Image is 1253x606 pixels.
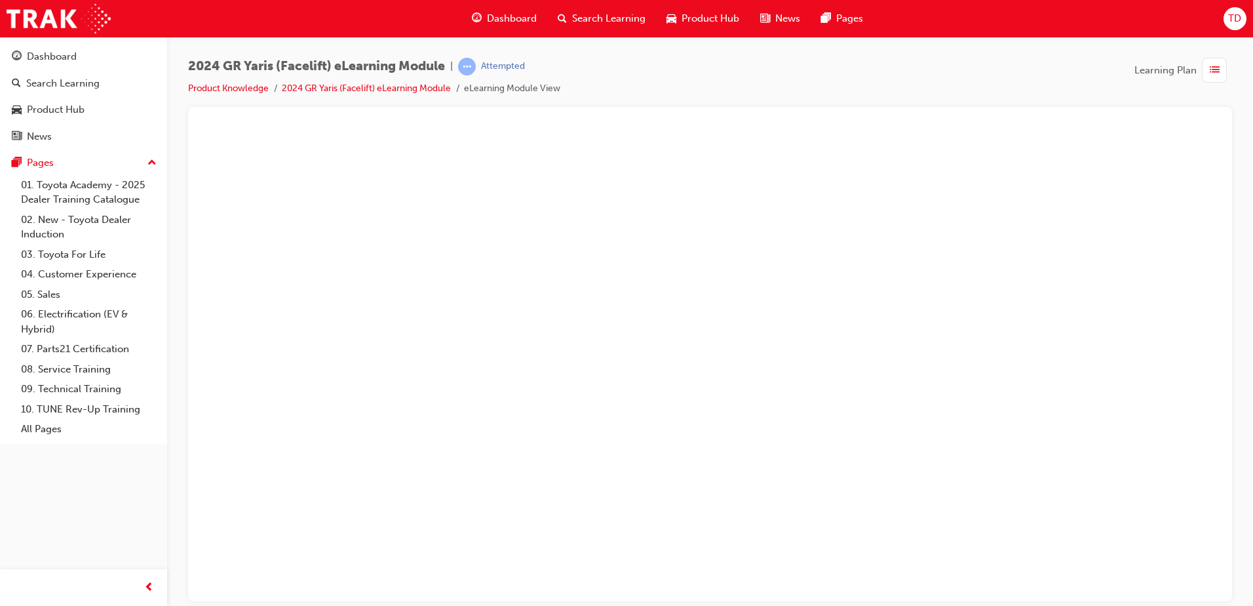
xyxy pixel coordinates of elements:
[1228,11,1241,26] span: TD
[1224,7,1246,30] button: TD
[27,49,77,64] div: Dashboard
[12,131,22,143] span: news-icon
[5,151,162,175] button: Pages
[16,245,162,265] a: 03. Toyota For Life
[27,129,52,144] div: News
[7,4,111,33] img: Trak
[682,11,739,26] span: Product Hub
[821,10,831,27] span: pages-icon
[16,379,162,399] a: 09. Technical Training
[16,175,162,210] a: 01. Toyota Academy - 2025 Dealer Training Catalogue
[5,42,162,151] button: DashboardSearch LearningProduct HubNews
[461,5,547,32] a: guage-iconDashboard
[1134,63,1197,78] span: Learning Plan
[27,155,54,171] div: Pages
[5,98,162,122] a: Product Hub
[12,157,22,169] span: pages-icon
[12,104,22,116] span: car-icon
[836,11,863,26] span: Pages
[547,5,656,32] a: search-iconSearch Learning
[188,59,445,74] span: 2024 GR Yaris (Facelift) eLearning Module
[656,5,750,32] a: car-iconProduct Hub
[666,10,676,27] span: car-icon
[1210,62,1220,79] span: list-icon
[5,71,162,96] a: Search Learning
[16,264,162,285] a: 04. Customer Experience
[450,59,453,74] span: |
[16,419,162,439] a: All Pages
[775,11,800,26] span: News
[27,102,85,117] div: Product Hub
[12,51,22,63] span: guage-icon
[12,78,21,90] span: search-icon
[16,399,162,420] a: 10. TUNE Rev-Up Training
[811,5,874,32] a: pages-iconPages
[487,11,537,26] span: Dashboard
[16,304,162,339] a: 06. Electrification (EV & Hybrid)
[5,45,162,69] a: Dashboard
[458,58,476,75] span: learningRecordVerb_ATTEMPT-icon
[282,83,451,94] a: 2024 GR Yaris (Facelift) eLearning Module
[1134,58,1232,83] button: Learning Plan
[16,339,162,359] a: 07. Parts21 Certification
[750,5,811,32] a: news-iconNews
[558,10,567,27] span: search-icon
[16,210,162,245] a: 02. New - Toyota Dealer Induction
[26,76,100,91] div: Search Learning
[481,60,525,73] div: Attempted
[464,81,560,96] li: eLearning Module View
[188,83,269,94] a: Product Knowledge
[760,10,770,27] span: news-icon
[5,125,162,149] a: News
[147,155,157,172] span: up-icon
[16,359,162,380] a: 08. Service Training
[572,11,646,26] span: Search Learning
[16,285,162,305] a: 05. Sales
[472,10,482,27] span: guage-icon
[144,580,154,596] span: prev-icon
